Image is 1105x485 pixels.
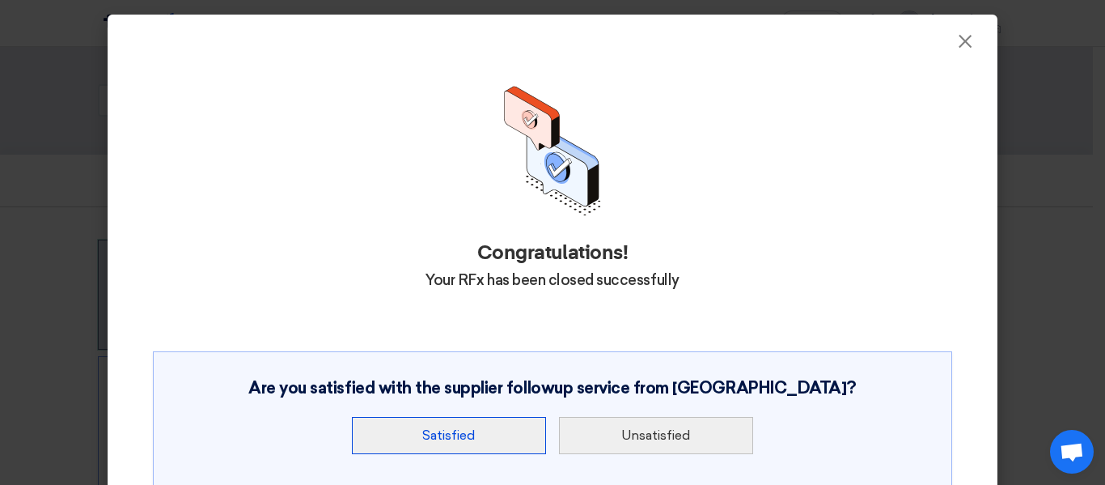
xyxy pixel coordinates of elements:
[504,86,601,217] img: Thank you for your feedback
[1050,430,1094,474] a: Open chat
[153,271,952,289] h4: Your RFx has been closed successfully
[352,417,546,454] button: Satisfied
[153,242,952,265] h2: Congratulations!
[944,26,986,58] button: Close
[176,378,929,398] h3: Are you satisfied with the supplier followup service from [GEOGRAPHIC_DATA]?
[957,29,973,62] span: ×
[559,417,753,454] button: Unsatisfied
